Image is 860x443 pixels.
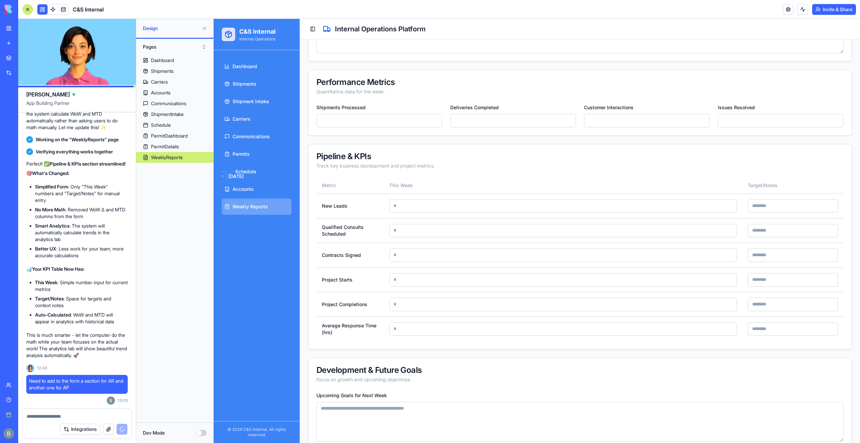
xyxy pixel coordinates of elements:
h1: C&S Internal [26,8,62,18]
span: Need to add to the form a section for AR and another one for AP [29,378,125,391]
button: Go to previous month [16,153,26,162]
span: C&S Internal [73,5,104,13]
div: PermitDashboard [151,132,188,139]
div: PermitDetails [151,143,179,150]
td: Project Starts [103,248,170,273]
label: Deliveries Completed [237,86,285,91]
div: Carriers [151,79,168,85]
a: Shipment Intake [8,75,78,91]
span: Shipment Intake [19,79,55,86]
p: 🎯 [26,170,128,177]
th: This Week [170,158,529,175]
li: : Less work for your team, more accurate calculations [35,245,128,259]
div: Focus on growth and upcoming objectives. [103,357,630,364]
img: Ella_00000_wcx2te.png [26,364,34,372]
label: Issues Resolved [504,86,541,91]
div: Pipeline & KPIs [103,134,630,142]
button: Go to next month [4,153,13,162]
td: Project Completions [103,273,170,298]
span: [PERSON_NAME] [26,90,70,98]
li: : Removed WoW Δ and MTD columns from the form [35,206,128,220]
strong: Better UX [35,246,56,252]
span: 13:09 [118,398,128,403]
strong: No More Math [35,207,65,212]
div: WeeklyReports [151,154,183,161]
img: ACg8ocIug40qN1SCXJiinWdltW7QsPxROn8ZAVDlgOtPD8eQfXIZmw=s96-c [3,428,14,439]
span: App Building Partner [26,100,128,112]
label: Customer Interactions [370,86,420,91]
a: Dashboard [136,55,213,66]
span: Dashboard [19,44,43,51]
th: Metric [103,158,170,175]
button: Invite & Share [812,4,856,15]
span: Accounts [19,167,40,174]
a: Accounts [136,87,213,98]
label: Upcoming Goals for Next Week [103,374,173,379]
td: New Leads [103,175,170,199]
li: : WoW and MTD will appear in analytics with historical data [35,312,128,325]
strong: Simplified Form [35,184,68,189]
p: This is much smarter - let the computer do the math while your team focuses on the actual work! T... [26,332,128,359]
label: Shipments Processed [103,86,152,91]
a: Shipments [136,66,213,77]
a: PermitDetails [136,141,213,152]
span: Design [143,25,199,32]
span: Permits [19,132,36,139]
div: Dashboard [151,57,174,64]
p: Perfect! ✅ [26,160,128,167]
a: Schedule [8,145,78,161]
th: Target/Notes [529,158,630,175]
button: Integrations [60,424,100,435]
li: : Only "This Week" numbers and "Target/Notes" for manual entry [35,183,128,204]
span: 12:48 [37,365,47,371]
a: Weekly Reports [8,180,78,196]
div: Track key business development and project metrics. [103,144,630,150]
p: Internal Operations [26,18,62,23]
span: Schedule [22,149,42,156]
a: Carriers [136,77,213,87]
div: Schedule [151,122,171,128]
div: Quantitative data for the week. [103,69,630,76]
div: Accounts [151,89,171,96]
div: Performance Metrics [103,59,630,67]
a: PermitDashboard [136,130,213,141]
div: Shipments [151,68,174,75]
a: Shipments [8,57,78,73]
strong: Smart Analytics [35,223,69,229]
strong: This Week [35,279,58,285]
a: Accounts [8,162,78,178]
p: 📊 [26,266,128,272]
span: Carriers [19,97,37,104]
div: ShipmentIntake [151,111,184,118]
strong: Your KPI Table Now Has: [32,266,85,272]
a: Dashboard [8,39,78,56]
li: : Simple number input for current metrics [35,279,128,293]
div: Communications [151,100,186,107]
li: : The system will automatically calculate trends in the analytics tab [35,223,128,243]
img: logo [5,5,47,14]
td: Qualified Consults Scheduled [103,199,170,224]
strong: Auto-Calculated [35,312,71,318]
strong: Target/Notes [35,296,64,301]
span: Communications [19,114,56,121]
a: ShipmentIntake [136,109,213,120]
td: Contracts Signed [103,224,170,248]
strong: Pipeline & KPIs section streamlined! [50,161,126,167]
td: Average Response Time (hrs) [103,298,170,322]
span: Verifying everything works together [36,148,113,155]
a: WeeklyReports [136,152,213,163]
button: Pages [140,41,210,52]
li: : Space for targets and context notes [35,295,128,309]
strong: What's Changed: [32,170,69,176]
div: © 2024 C&S Internal. All rights reserved. [5,408,81,419]
span: Weekly Reports [19,184,54,191]
a: Permits [8,127,78,143]
h2: Internal Operations Platform [121,5,212,15]
p: Absolutely! That's a much better approach - let the system calculate WoW and MTD automatically ra... [26,104,128,131]
a: Schedule [136,120,213,130]
a: Communications [8,110,78,126]
img: ACg8ocIug40qN1SCXJiinWdltW7QsPxROn8ZAVDlgOtPD8eQfXIZmw=s96-c [107,396,115,405]
span: Working on the "WeeklyReports" page [36,136,119,143]
div: Development & Future Goals [103,347,630,355]
a: Communications [136,98,213,109]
